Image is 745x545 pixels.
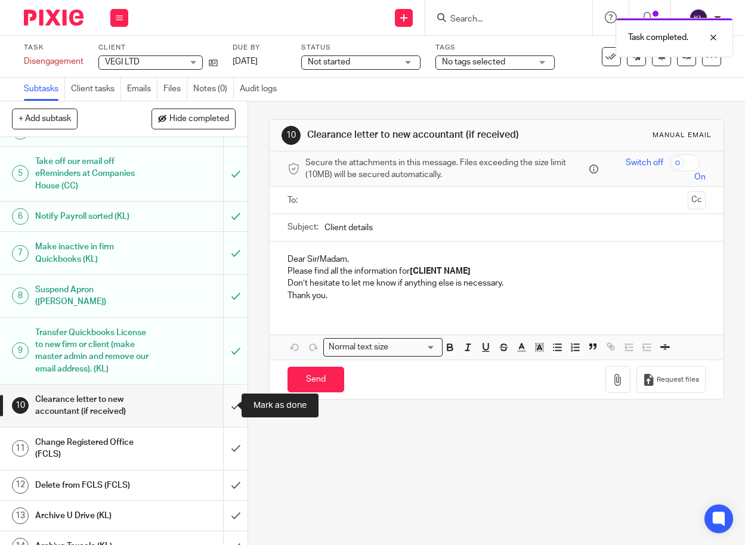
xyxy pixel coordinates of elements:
[24,10,84,26] img: Pixie
[35,476,153,494] h1: Delete from FCLS (FCLS)
[12,109,78,129] button: + Add subtask
[35,433,153,464] h1: Change Registered Office (FCLS)
[442,58,505,66] span: No tags selected
[282,126,301,145] div: 10
[392,341,435,354] input: Search for option
[288,253,706,265] p: Dear Sir/Madam,
[233,57,258,66] span: [DATE]
[12,165,29,182] div: 5
[233,43,286,52] label: Due by
[12,507,29,524] div: 13
[12,397,29,414] div: 10
[193,78,234,101] a: Notes (0)
[626,157,663,169] span: Switch off
[24,55,84,67] div: Disengagement
[636,366,706,393] button: Request files
[694,171,706,183] span: On
[326,341,391,354] span: Normal text size
[35,281,153,311] h1: Suspend Apron ([PERSON_NAME])
[301,43,421,52] label: Status
[12,287,29,304] div: 8
[35,208,153,225] h1: Notify Payroll sorted (KL)
[169,114,229,124] span: Hide completed
[35,153,153,195] h1: Take off our email off eReminders at Companies House (CC)
[152,109,236,129] button: Hide completed
[307,129,523,141] h1: Clearance letter to new accountant (if received)
[12,342,29,359] div: 9
[628,32,688,44] p: Task completed.
[288,367,344,392] input: Send
[35,507,153,525] h1: Archive U Drive (KL)
[163,78,187,101] a: Files
[410,267,471,275] strong: [CLIENT NAME]
[98,43,218,52] label: Client
[240,78,283,101] a: Audit logs
[688,191,706,209] button: Cc
[24,43,84,52] label: Task
[24,78,65,101] a: Subtasks
[71,78,121,101] a: Client tasks
[12,208,29,225] div: 6
[653,131,712,140] div: Manual email
[105,58,140,66] span: VEGI LTD
[323,338,443,357] div: Search for option
[305,157,586,181] span: Secure the attachments in this message. Files exceeding the size limit (10MB) will be secured aut...
[288,194,301,206] label: To:
[35,238,153,268] h1: Make inactive in firm Quickbooks (KL)
[35,324,153,378] h1: Transfer Quickbooks License to new firm or client (make master admin and remove our email address...
[127,78,157,101] a: Emails
[689,8,708,27] img: svg%3E
[288,265,706,277] p: Please find all the information for
[657,375,699,385] span: Request files
[308,58,350,66] span: Not started
[12,245,29,262] div: 7
[12,477,29,494] div: 12
[288,277,706,289] p: Don’t hesitate to let me know if anything else is necessary.
[35,391,153,421] h1: Clearance letter to new accountant (if received)
[288,221,319,233] label: Subject:
[288,290,706,302] p: Thank you.
[12,440,29,457] div: 11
